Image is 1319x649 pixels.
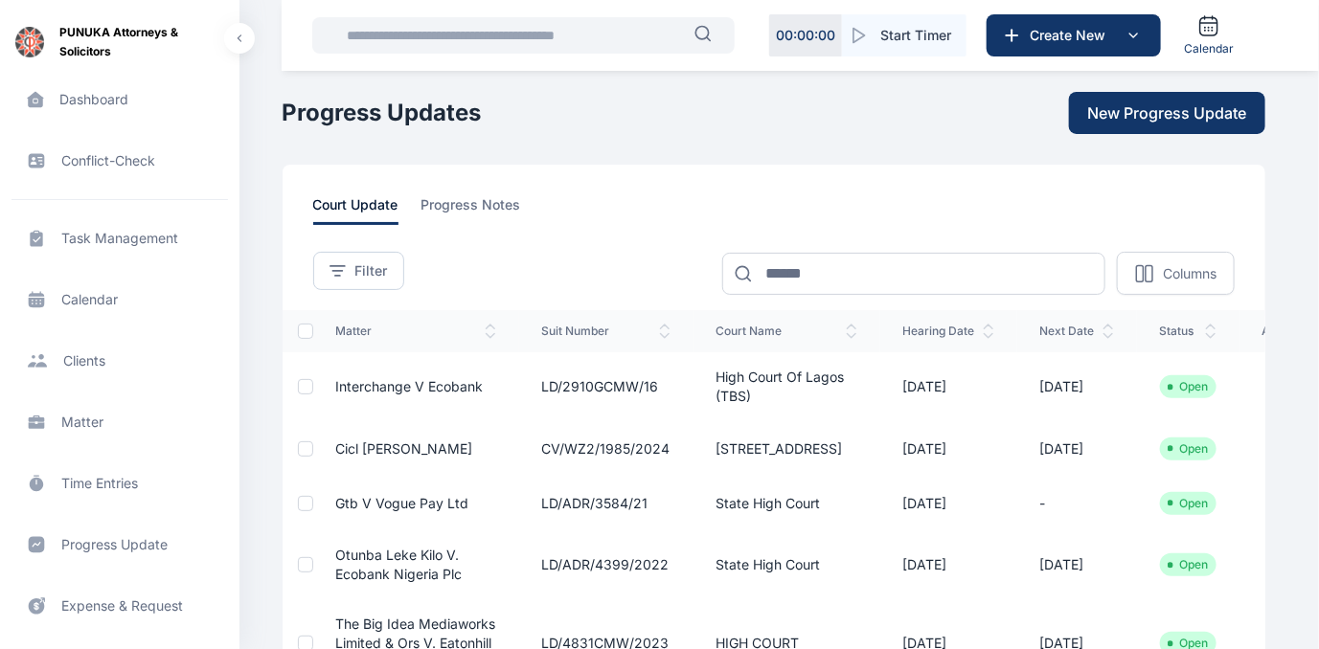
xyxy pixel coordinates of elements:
td: State High Court [694,530,880,599]
td: [DATE] [880,352,1017,421]
td: CV/WZ2/1985/2024 [519,421,694,476]
a: matter [11,399,228,445]
span: Create New [1022,26,1122,45]
li: Open [1168,557,1209,572]
a: Interchange V Ecobank [336,378,484,394]
a: task management [11,215,228,261]
td: High Court of Lagos (TBS) [694,352,880,421]
li: Open [1168,441,1209,457]
a: Cicl [PERSON_NAME] [336,440,473,457]
span: Filter [355,261,388,280]
span: progress notes [421,195,521,225]
td: LD/ADR/4399/2022 [519,530,694,599]
a: dashboard [11,77,228,123]
li: Open [1168,379,1209,394]
a: Calendar [1176,7,1241,64]
span: court name [716,324,857,339]
span: next date [1040,324,1114,339]
td: [STREET_ADDRESS] [694,421,880,476]
td: - [1017,476,1137,530]
a: conflict-check [11,138,228,184]
li: Open [1168,496,1209,511]
td: [DATE] [880,421,1017,476]
span: suit number [542,324,671,339]
p: Columns [1163,264,1217,283]
td: [DATE] [1017,530,1137,599]
h1: Progress Updates [283,98,482,128]
span: Start Timer [880,26,951,45]
td: [DATE] [880,476,1017,530]
span: status [1160,324,1217,339]
span: matter [336,324,496,339]
td: [DATE] [1017,352,1137,421]
a: expense & request [11,583,228,629]
button: Start Timer [842,14,967,56]
td: [DATE] [880,530,1017,599]
span: New Progress Update [1088,101,1247,124]
a: Otunba Leke Kilo V. Ecobank Nigeria Plc [336,547,463,582]
button: Filter [313,252,404,290]
p: 00 : 00 : 00 [776,26,835,45]
td: LD/2910GCMW/16 [519,352,694,421]
td: LD/ADR/3584/21 [519,476,694,530]
a: time entries [11,460,228,506]
button: Create New [987,14,1161,56]
a: progress update [11,522,228,568]
a: clients [11,338,228,384]
span: Calendar [1184,41,1234,56]
span: court update [313,195,398,225]
span: actions [1262,324,1304,339]
button: Columns [1117,252,1235,295]
a: court update [313,195,421,225]
button: New Progress Update [1069,92,1265,134]
td: [DATE] [1017,421,1137,476]
span: hearing date [903,324,994,339]
span: PUNUKA Attorneys & Solicitors [59,23,224,61]
a: Gtb V Vogue Pay Ltd [336,495,469,511]
td: State High Court [694,476,880,530]
a: calendar [11,277,228,323]
a: progress notes [421,195,544,225]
